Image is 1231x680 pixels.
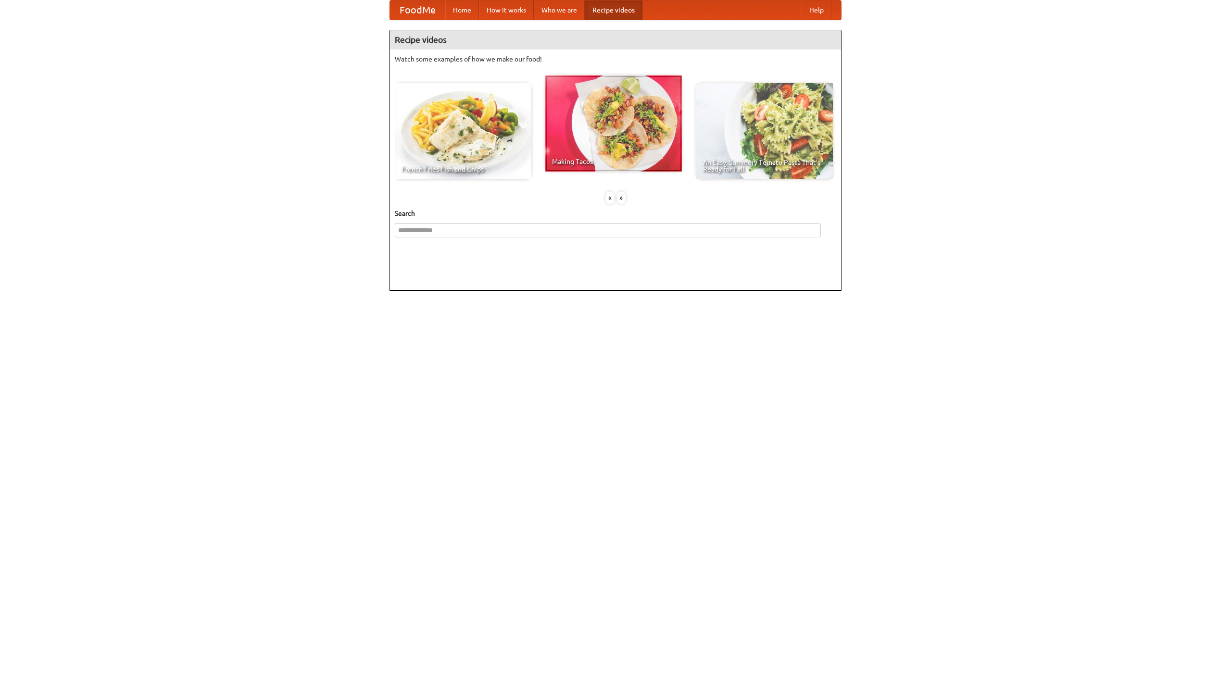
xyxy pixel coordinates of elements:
[390,30,841,49] h4: Recipe videos
[617,192,626,204] div: »
[802,0,831,20] a: Help
[395,209,836,218] h5: Search
[395,83,531,179] a: French Fries Fish and Chips
[390,0,445,20] a: FoodMe
[445,0,479,20] a: Home
[402,166,525,173] span: French Fries Fish and Chips
[479,0,534,20] a: How it works
[395,54,836,64] p: Watch some examples of how we make our food!
[585,0,642,20] a: Recipe videos
[605,192,614,204] div: «
[703,159,826,173] span: An Easy, Summery Tomato Pasta That's Ready for Fall
[545,75,682,172] a: Making Tacos
[552,158,675,165] span: Making Tacos
[534,0,585,20] a: Who we are
[696,83,833,179] a: An Easy, Summery Tomato Pasta That's Ready for Fall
